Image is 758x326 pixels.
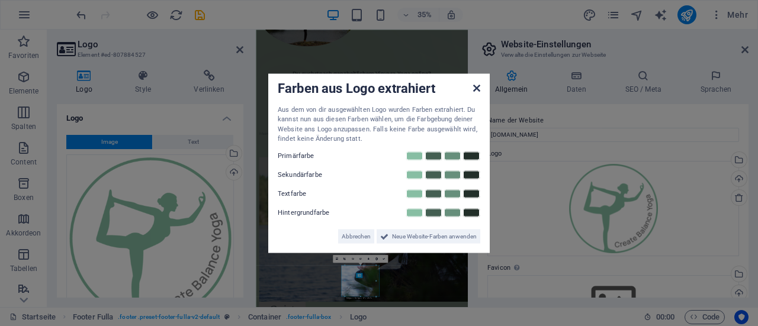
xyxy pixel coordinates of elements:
[406,189,423,198] a: mutedColor - #87bea3
[425,151,442,160] a: darkMutedColor - #445f52
[392,229,477,243] span: Neue Website-Farben anwenden
[278,80,436,95] span: Farben aus Logo extrahiert
[85,62,185,78] span: Zwischenablage einfügen
[425,170,442,179] a: darkMutedColor - #445f52
[377,229,480,243] button: Neue Website-Farben anwenden
[444,151,461,160] a: quantized1 - #668f7b
[444,170,461,179] a: quantized1 - #668f7b
[278,105,480,144] div: Aus dem von dir ausgewählten Logo wurden Farben extrahiert. Du kannst nun aus diesen Farben wähle...
[278,149,349,163] label: Primärfarbe
[462,151,480,160] a: quantized2 - #222f29
[462,208,480,217] a: quantized2 - #222f29
[278,167,349,182] label: Sekundärfarbe
[278,205,349,220] label: Hintergrundfarbe
[444,189,461,198] a: quantized1 - #668f7b
[462,189,480,198] a: quantized2 - #222f29
[406,151,423,160] a: mutedColor - #87bea3
[338,229,374,243] button: Abbrechen
[462,170,480,179] a: quantized2 - #222f29
[444,208,461,217] a: quantized1 - #668f7b
[425,189,442,198] a: darkMutedColor - #445f52
[278,186,349,201] label: Textfarbe
[406,170,423,179] a: mutedColor - #87bea3
[425,208,442,217] a: darkMutedColor - #445f52
[406,208,423,217] a: mutedColor - #87bea3
[342,229,371,243] span: Abbrechen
